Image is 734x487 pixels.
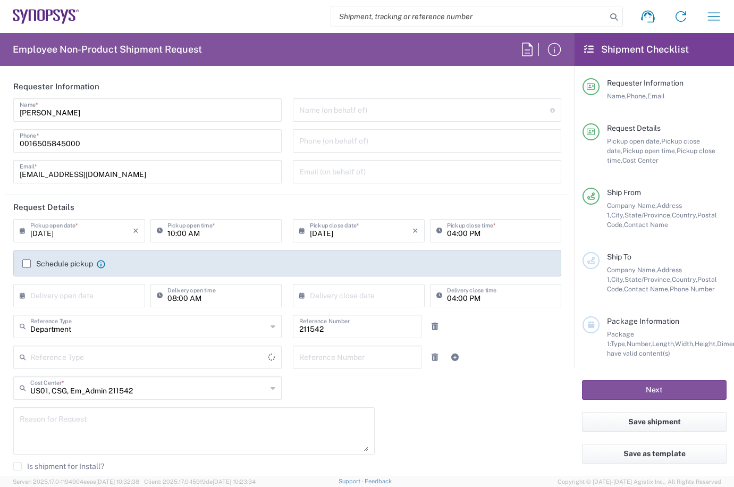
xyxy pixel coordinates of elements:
[22,259,93,268] label: Schedule pickup
[675,340,695,348] span: Width,
[607,266,657,274] span: Company Name,
[622,147,677,155] span: Pickup open time,
[448,350,462,365] a: Add Reference
[695,340,717,348] span: Height,
[213,478,256,485] span: [DATE] 10:23:34
[582,412,727,432] button: Save shipment
[13,462,104,471] label: Is shipment for Install?
[625,211,672,219] span: State/Province,
[607,137,661,145] span: Pickup open date,
[627,340,652,348] span: Number,
[13,81,99,92] h2: Requester Information
[611,211,625,219] span: City,
[13,202,74,213] h2: Request Details
[365,478,392,484] a: Feedback
[558,477,721,486] span: Copyright © [DATE]-[DATE] Agistix Inc., All Rights Reserved
[624,285,670,293] span: Contact Name,
[611,340,627,348] span: Type,
[607,201,657,209] span: Company Name,
[611,275,625,283] span: City,
[427,319,442,334] a: Remove Reference
[144,478,256,485] span: Client: 2025.17.0-159f9de
[133,222,139,239] i: ×
[625,275,672,283] span: State/Province,
[607,253,631,261] span: Ship To
[607,79,684,87] span: Requester Information
[647,92,665,100] span: Email
[584,43,689,56] h2: Shipment Checklist
[607,330,634,348] span: Package 1:
[672,211,697,219] span: Country,
[627,92,647,100] span: Phone,
[670,285,715,293] span: Phone Number
[13,43,202,56] h2: Employee Non-Product Shipment Request
[624,221,668,229] span: Contact Name
[622,156,659,164] span: Cost Center
[607,92,627,100] span: Name,
[652,340,675,348] span: Length,
[607,188,641,197] span: Ship From
[582,444,727,464] button: Save as template
[331,6,606,27] input: Shipment, tracking or reference number
[607,124,661,132] span: Request Details
[427,350,442,365] a: Remove Reference
[96,478,139,485] span: [DATE] 10:32:38
[13,478,139,485] span: Server: 2025.17.0-1194904eeae
[339,478,365,484] a: Support
[582,380,727,400] button: Next
[412,222,418,239] i: ×
[672,275,697,283] span: Country,
[607,317,679,325] span: Package Information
